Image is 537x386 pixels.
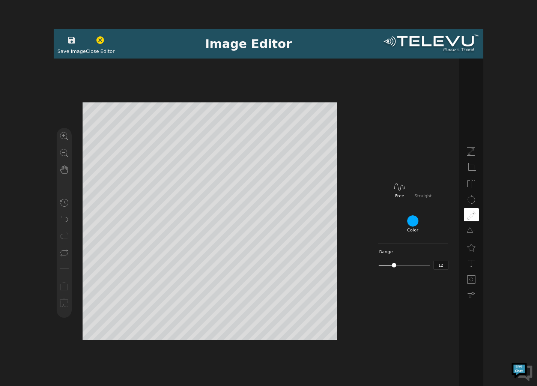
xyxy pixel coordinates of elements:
label: Color [407,227,418,234]
span: Save Image [57,48,86,55]
img: logoWhite.png [382,35,480,53]
div: Color [407,215,419,234]
label: Straight [414,193,432,200]
span: Close Editor [86,48,115,55]
span: We're online! [44,95,104,170]
label: Range [379,249,448,255]
div: Chat with us now [39,39,126,49]
div: Image Editor [205,35,292,53]
img: Chat Widget [511,360,533,382]
label: Free [395,193,405,200]
textarea: Type your message and hit 'Enter' [4,205,143,231]
div: Minimize live chat window [123,4,141,22]
img: d_736959983_company_1615157101543_736959983 [13,35,32,54]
